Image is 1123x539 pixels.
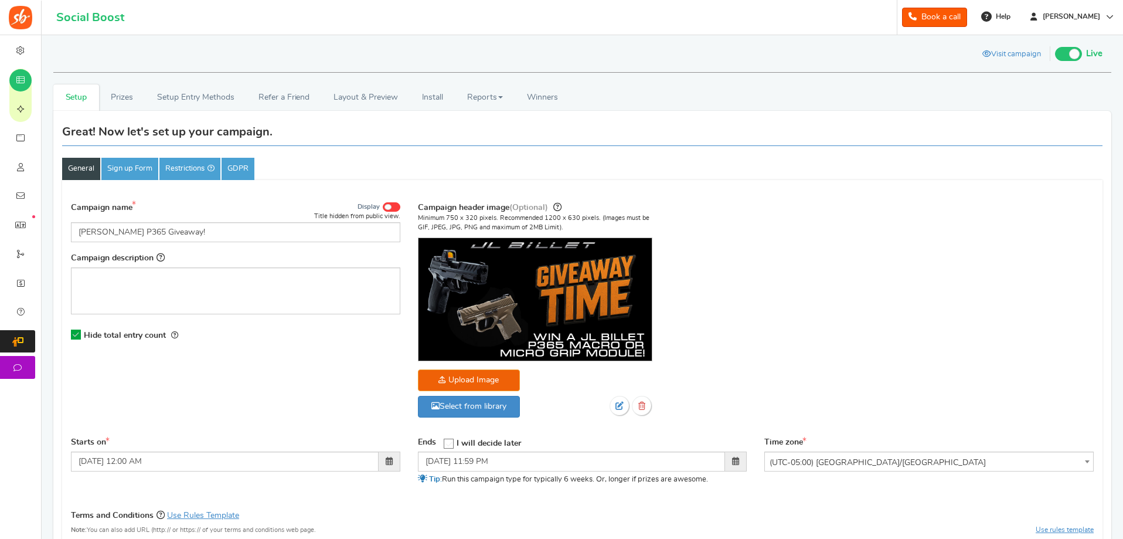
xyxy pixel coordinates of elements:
a: Layout & Preview [322,84,410,111]
span: This image will be displayed as header image for your campaign. Preview & change this image at an... [553,202,561,212]
a: Select from library [418,396,520,418]
a: Prizes [99,84,145,111]
a: Book a call [902,8,967,27]
a: Reports [455,84,515,111]
label: Starts on [71,437,110,449]
span: Hide total entry count [84,331,166,340]
a: Setup Entry Methods [145,84,246,111]
span: Description provides users with more information about your campaign. Mention details about the p... [156,253,165,262]
div: Editor, competition_desc [71,267,400,314]
small: You can also add URL (http:// or https:// of your terms and conditions web page. [71,527,316,533]
span: I will decide later [457,439,521,448]
a: Install [410,84,455,111]
em: New [32,215,35,218]
a: Visit campaign [974,45,1050,65]
span: [PERSON_NAME] [1038,12,1105,22]
span: (UTC-05:00) America/Chicago [765,452,1093,473]
a: Use rules template [1036,526,1094,533]
a: Refer a Friend [247,84,322,111]
a: Help [976,7,1016,26]
label: Campaign header image [418,201,561,214]
h1: Social Boost [56,11,124,24]
label: Time zone [764,437,806,449]
img: Social Boost [9,6,32,29]
span: (Optional) [509,204,548,212]
label: Ends [418,437,436,449]
a: General [62,158,100,180]
label: Campaign name [71,201,139,214]
p: Minimum 750 x 320 pixels. Recommended 1200 x 630 pixels. (Images must be GIF, JPEG, JPG, PNG and ... [418,213,652,232]
span: Tip: [429,476,442,483]
label: Campaign description [71,251,165,265]
span: Live [1086,48,1102,60]
span: Display [358,203,380,211]
b: Note: [71,527,87,533]
span: Winners [527,93,558,101]
label: Terms and Conditions [71,509,239,522]
div: Title hidden from public view. [314,212,400,221]
a: Restrictions [159,158,220,180]
a: GDPR [222,158,254,180]
span: Enter the Terms and Conditions of your campaign [156,510,165,520]
span: Help [993,12,1010,22]
a: Use Rules Template [167,511,239,520]
span: (UTC-05:00) America/Chicago [764,452,1094,472]
p: Run this campaign type for typically 6 weeks. Or, longer if prizes are awesome. [418,474,747,485]
a: Sign up Form [101,158,158,180]
h3: Great! Now let's set up your campaign. [62,126,273,138]
a: Setup [53,84,99,111]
